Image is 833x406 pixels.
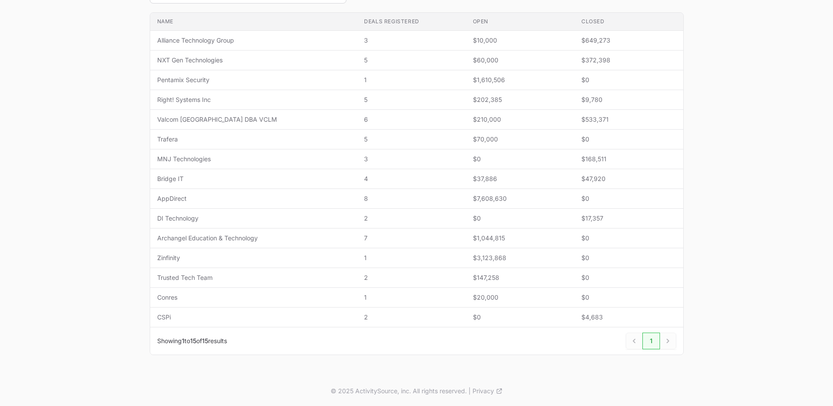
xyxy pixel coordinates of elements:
[581,254,676,262] span: $0
[157,254,350,262] span: Zinfinity
[472,387,503,395] a: Privacy
[202,337,208,344] span: 15
[473,194,567,203] span: $7,608,630
[473,174,567,183] span: $37,886
[157,36,350,45] span: Alliance Technology Group
[364,115,458,124] span: 6
[190,337,196,344] span: 15
[364,174,458,183] span: 4
[364,273,458,282] span: 2
[364,95,458,104] span: 5
[157,95,350,104] span: Right! Systems Inc
[581,293,676,302] span: $0
[364,234,458,243] span: 7
[581,95,676,104] span: $9,780
[364,214,458,223] span: 2
[157,337,227,345] p: Showing to of results
[364,135,458,144] span: 5
[581,155,676,163] span: $168,511
[364,194,458,203] span: 8
[469,387,471,395] span: |
[473,254,567,262] span: $3,123,868
[473,293,567,302] span: $20,000
[157,194,350,203] span: AppDirect
[150,13,357,31] th: Name
[331,387,467,395] p: © 2025 ActivitySource, inc. All rights reserved.
[157,174,350,183] span: Bridge IT
[364,293,458,302] span: 1
[581,273,676,282] span: $0
[157,214,350,223] span: DI Technology
[581,56,676,65] span: $372,398
[357,13,465,31] th: Deals registered
[581,115,676,124] span: $533,371
[157,234,350,243] span: Archangel Education & Technology
[157,273,350,282] span: Trusted Tech Team
[473,234,567,243] span: $1,044,815
[157,115,350,124] span: Valcom [GEOGRAPHIC_DATA] DBA VCLM
[581,76,676,84] span: $0
[157,56,350,65] span: NXT Gen Technologies
[364,56,458,65] span: 5
[581,36,676,45] span: $649,273
[473,155,567,163] span: $0
[473,273,567,282] span: $147,258
[466,13,574,31] th: Open
[157,155,350,163] span: MNJ Technologies
[473,56,567,65] span: $60,000
[581,135,676,144] span: $0
[364,76,458,84] span: 1
[364,313,458,322] span: 2
[574,13,683,31] th: Closed
[364,155,458,163] span: 3
[473,115,567,124] span: $210,000
[157,313,350,322] span: CSPi
[157,76,350,84] span: Pentamix Security
[364,254,458,262] span: 1
[581,174,676,183] span: $47,920
[473,313,567,322] span: $0
[473,135,567,144] span: $70,000
[581,313,676,322] span: $4,683
[473,36,567,45] span: $10,000
[364,36,458,45] span: 3
[157,293,350,302] span: Conres
[642,333,660,349] a: 1
[581,194,676,203] span: $0
[473,95,567,104] span: $202,385
[581,234,676,243] span: $0
[473,214,567,223] span: $0
[157,135,350,144] span: Trafera
[473,76,567,84] span: $1,610,506
[581,214,676,223] span: $17,357
[182,337,184,344] span: 1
